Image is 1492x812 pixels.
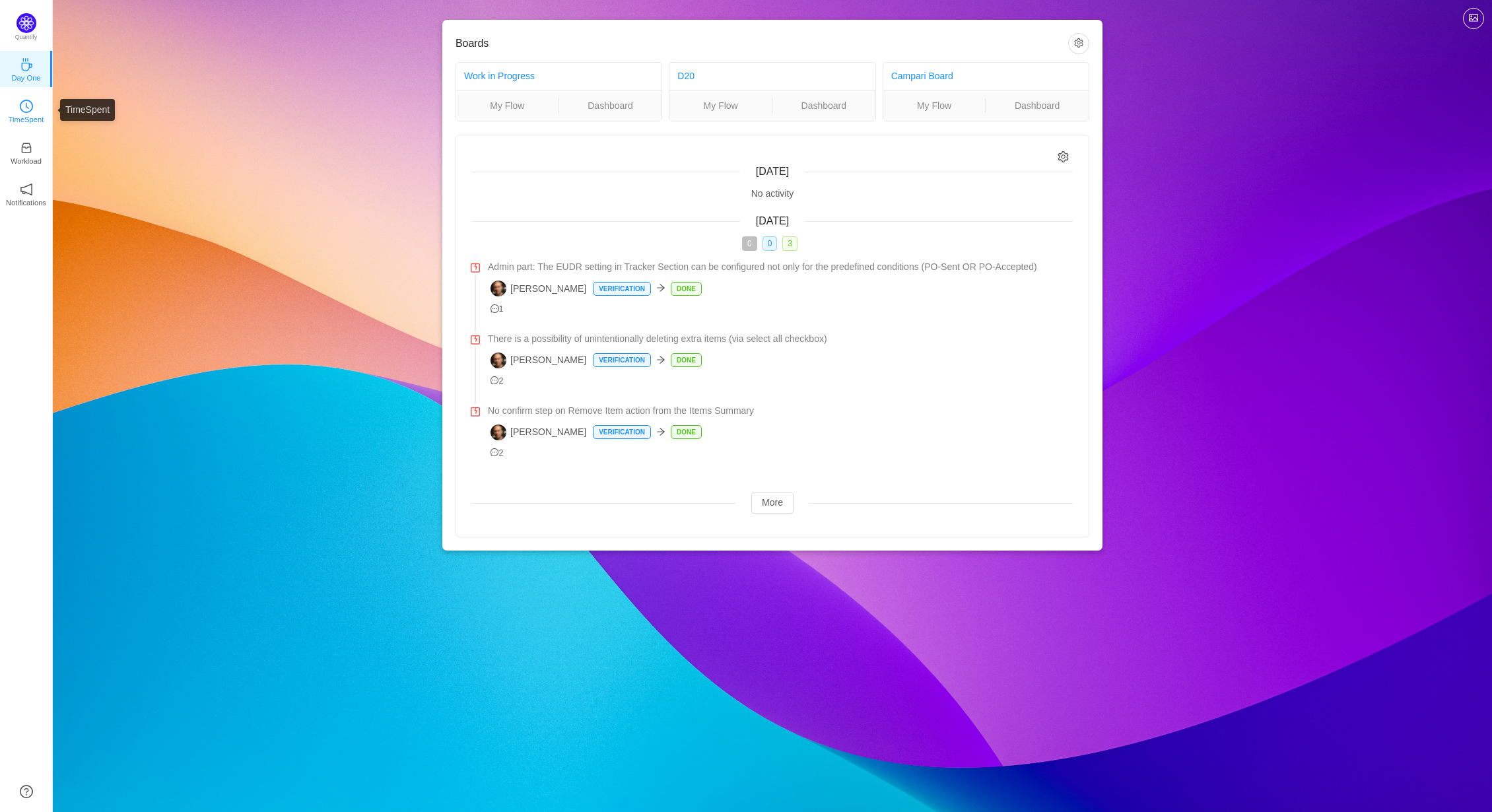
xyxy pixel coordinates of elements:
[756,166,789,177] span: [DATE]
[491,448,504,457] span: 2
[671,354,701,366] p: Done
[671,426,701,438] p: Done
[986,98,1089,113] a: Dashboard
[669,98,772,113] a: My Flow
[491,353,586,368] span: [PERSON_NAME]
[20,183,33,196] i: icon: notification
[15,33,38,42] p: Quantify
[491,304,499,313] i: icon: message
[491,304,504,314] span: 1
[488,404,1073,418] a: No confirm step on Remove Item action from the Items Summary
[751,492,794,514] button: More
[491,376,504,386] span: 2
[656,283,665,292] i: icon: arrow-right
[20,145,33,158] a: icon: inboxWorkload
[20,141,33,154] i: icon: inbox
[593,354,650,366] p: Verification
[488,332,1073,346] a: There is a possibility of unintentionally deleting extra items (via select all checkbox)
[488,260,1037,274] span: Admin part: The EUDR setting in Tracker Section can be configured not only for the predefined con...
[677,71,695,81] a: D20
[491,376,499,385] i: icon: message
[671,283,701,295] p: Done
[20,62,33,75] a: icon: coffeeDay One
[488,404,754,418] span: No confirm step on Remove Item action from the Items Summary
[488,260,1073,274] a: Admin part: The EUDR setting in Tracker Section can be configured not only for the predefined con...
[456,37,1068,50] h3: Boards
[456,98,559,113] a: My Flow
[559,98,662,113] a: Dashboard
[491,281,506,296] img: DV
[593,283,650,295] p: Verification
[491,281,586,296] span: [PERSON_NAME]
[491,448,499,457] i: icon: message
[464,71,535,81] a: Work in Progress
[20,104,33,117] a: icon: clock-circleTimeSpent
[1068,33,1089,54] button: icon: setting
[11,155,42,167] p: Workload
[20,100,33,113] i: icon: clock-circle
[20,58,33,71] i: icon: coffee
[472,187,1073,201] div: No activity
[772,98,875,113] a: Dashboard
[9,114,44,125] p: TimeSpent
[756,215,789,226] span: [DATE]
[656,355,665,364] i: icon: arrow-right
[20,187,33,200] a: icon: notificationNotifications
[891,71,953,81] a: Campari Board
[1058,151,1069,162] i: icon: setting
[17,13,36,33] img: Quantify
[742,236,757,251] span: 0
[11,72,40,84] p: Day One
[20,785,33,798] a: icon: question-circle
[656,427,665,436] i: icon: arrow-right
[491,353,506,368] img: DV
[491,424,506,440] img: DV
[1463,8,1484,29] button: icon: picture
[488,332,827,346] span: There is a possibility of unintentionally deleting extra items (via select all checkbox)
[763,236,778,251] span: 0
[6,197,46,209] p: Notifications
[883,98,986,113] a: My Flow
[593,426,650,438] p: Verification
[782,236,797,251] span: 3
[491,424,586,440] span: [PERSON_NAME]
